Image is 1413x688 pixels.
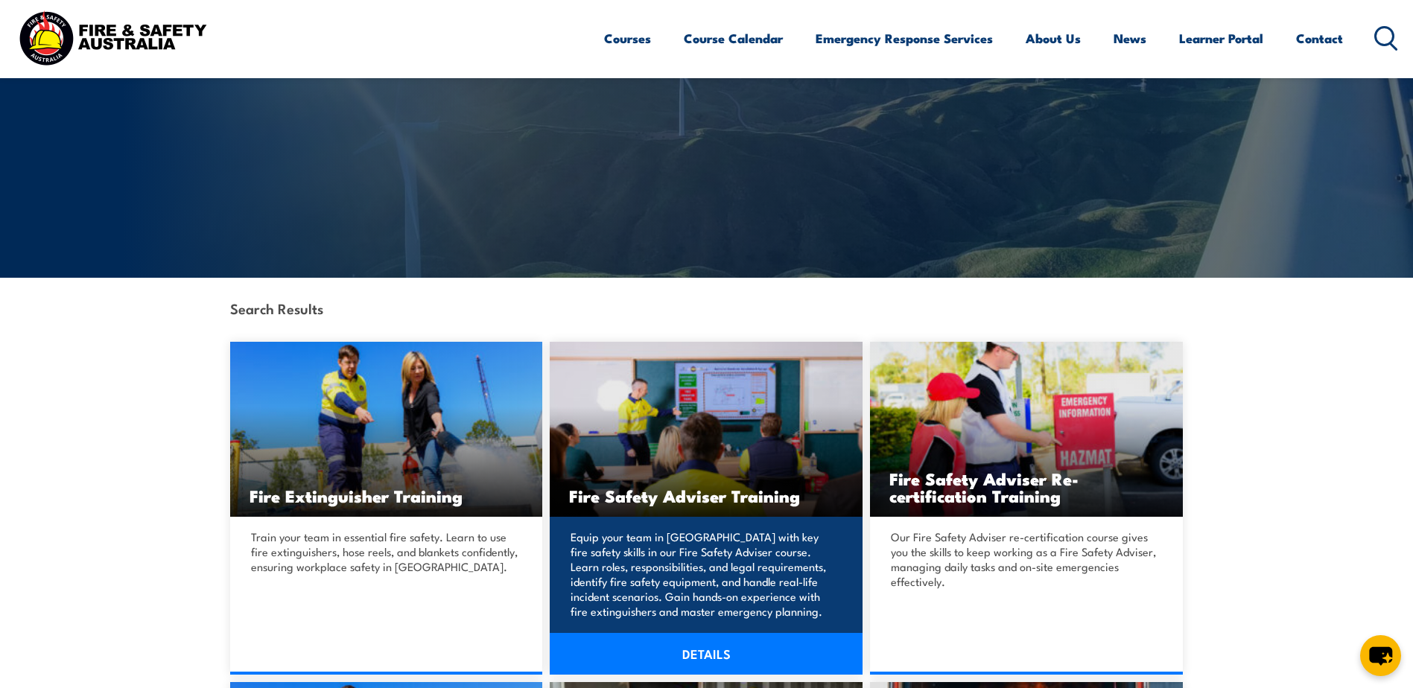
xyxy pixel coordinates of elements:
[550,342,863,517] a: Fire Safety Adviser Training
[891,529,1158,589] p: Our Fire Safety Adviser re-certification course gives you the skills to keep working as a Fire Sa...
[550,633,863,675] a: DETAILS
[251,529,518,574] p: Train your team in essential fire safety. Learn to use fire extinguishers, hose reels, and blanke...
[1026,19,1081,58] a: About Us
[889,470,1163,504] h3: Fire Safety Adviser Re-certification Training
[684,19,783,58] a: Course Calendar
[569,487,843,504] h3: Fire Safety Adviser Training
[1296,19,1343,58] a: Contact
[250,487,524,504] h3: Fire Extinguisher Training
[550,342,863,517] img: Fire Safety Advisor
[604,19,651,58] a: Courses
[230,342,543,517] img: Fire Extinguisher Training
[230,298,323,318] strong: Search Results
[870,342,1183,517] img: Fire Safety Advisor Re-certification
[816,19,993,58] a: Emergency Response Services
[870,342,1183,517] a: Fire Safety Adviser Re-certification Training
[1179,19,1263,58] a: Learner Portal
[1360,635,1401,676] button: chat-button
[571,529,837,619] p: Equip your team in [GEOGRAPHIC_DATA] with key fire safety skills in our Fire Safety Adviser cours...
[1114,19,1146,58] a: News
